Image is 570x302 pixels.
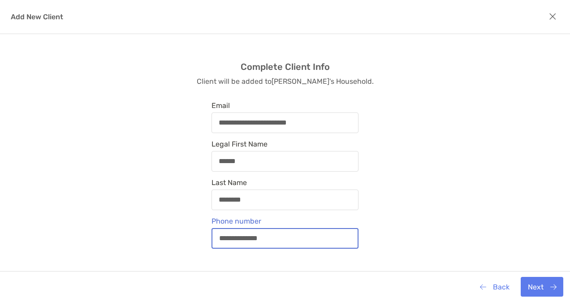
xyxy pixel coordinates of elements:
[212,178,358,187] span: Last Name
[212,119,358,126] input: Email
[197,76,374,87] p: Client will be added to [PERSON_NAME] 's Household.
[212,140,358,148] span: Legal First Name
[212,101,358,110] span: Email
[212,157,358,165] input: Legal First Name
[521,277,563,297] button: Next
[11,13,63,21] h4: Add New Client
[473,277,516,297] button: Back
[212,196,358,203] input: Last Name
[241,61,330,72] h3: Complete Client Info
[212,234,358,242] input: Phone number
[212,217,358,225] span: Phone number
